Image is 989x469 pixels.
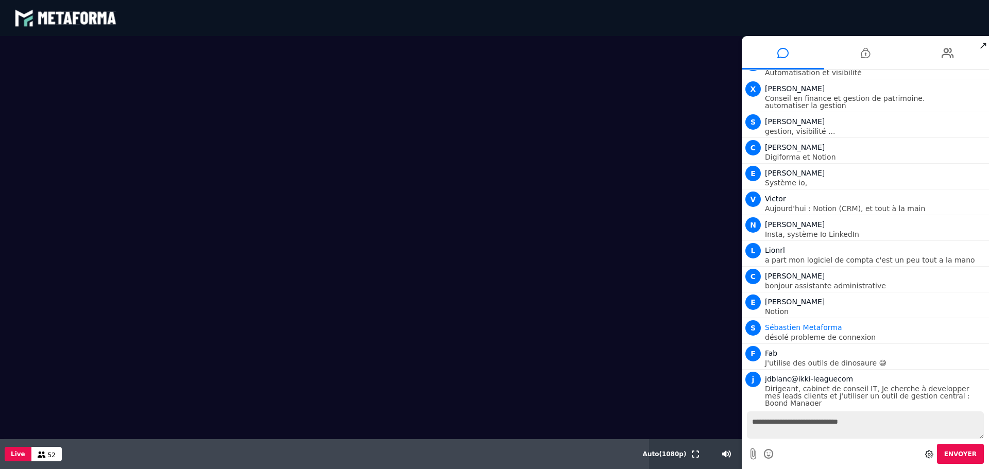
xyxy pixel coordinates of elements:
[16,16,25,25] img: logo_orange.svg
[745,81,761,97] span: X
[745,372,761,387] span: j
[117,60,125,68] img: tab_keywords_by_traffic_grey.svg
[16,27,25,35] img: website_grey.svg
[48,451,56,459] span: 52
[765,359,986,367] p: J'utilise des outils de dinosaure 😅
[765,272,825,280] span: [PERSON_NAME]
[745,114,761,130] span: S
[29,16,50,25] div: v 4.0.25
[765,231,986,238] p: Insta, système Io LinkedIn
[765,195,786,203] span: Victor
[765,69,986,76] p: Automatisation et visibilité
[53,61,79,67] div: Domaine
[937,444,984,464] button: Envoyer
[745,346,761,361] span: F
[765,128,986,135] p: gestion, visibilité ...
[765,220,825,229] span: [PERSON_NAME]
[765,246,785,254] span: Lionrl
[765,169,825,177] span: [PERSON_NAME]
[641,439,689,469] button: Auto(1080p)
[765,256,986,264] p: a part mon logiciel de compta c'est un peu tout a la mano
[765,205,986,212] p: Aujourd'hui : Notion (CRM), et tout à la main
[745,192,761,207] span: V
[42,60,50,68] img: tab_domain_overview_orange.svg
[745,140,761,155] span: C
[765,349,777,357] span: Fab
[765,153,986,161] p: Digiforma et Notion
[745,320,761,336] span: S
[745,166,761,181] span: E
[765,375,853,383] span: jdblanc@ikki-leaguecom
[765,298,825,306] span: [PERSON_NAME]
[765,308,986,315] p: Notion
[643,450,687,458] span: Auto ( 1080 p)
[765,282,986,289] p: bonjour assistante administrative
[765,334,986,341] p: désolé probleme de connexion
[27,27,116,35] div: Domaine: [DOMAIN_NAME]
[765,385,986,407] p: Dirigeant, cabinet de conseil IT, Je cherche à developper mes leads clients et j'utiliser un outi...
[745,269,761,284] span: C
[765,84,825,93] span: [PERSON_NAME]
[745,243,761,258] span: L
[765,143,825,151] span: [PERSON_NAME]
[745,217,761,233] span: N
[977,36,989,55] span: ↗
[765,117,825,126] span: [PERSON_NAME]
[765,323,842,332] span: Animateur
[128,61,158,67] div: Mots-clés
[944,450,977,458] span: Envoyer
[745,294,761,310] span: E
[765,95,986,109] p: Conseil en finance et gestion de patrimoine. automatiser la gestion
[5,447,31,461] button: Live
[765,179,986,186] p: Système io,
